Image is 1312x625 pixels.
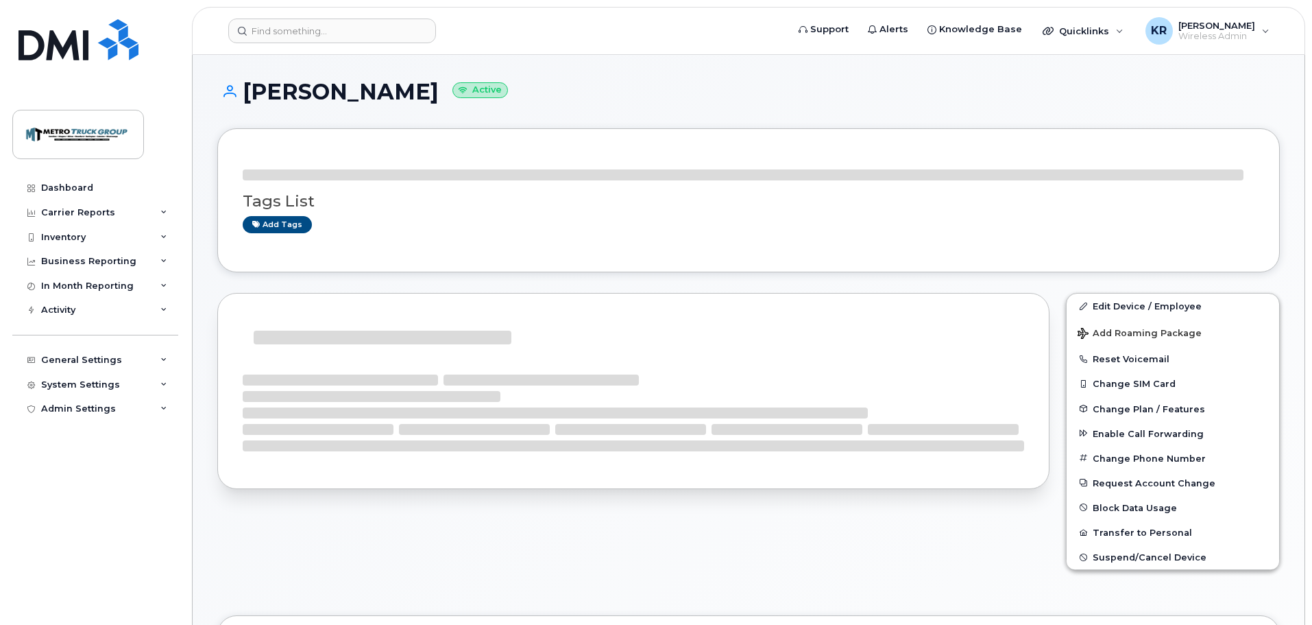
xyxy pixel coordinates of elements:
h3: Tags List [243,193,1254,210]
span: Add Roaming Package [1078,328,1202,341]
h1: [PERSON_NAME] [217,80,1280,104]
button: Change SIM Card [1067,371,1279,396]
span: Change Plan / Features [1093,403,1205,414]
small: Active [452,82,508,98]
a: Edit Device / Employee [1067,294,1279,318]
button: Change Phone Number [1067,446,1279,471]
button: Change Plan / Features [1067,397,1279,421]
button: Suspend/Cancel Device [1067,545,1279,569]
button: Block Data Usage [1067,495,1279,520]
button: Reset Voicemail [1067,346,1279,371]
a: Add tags [243,216,312,233]
button: Enable Call Forwarding [1067,421,1279,446]
span: Suspend/Cancel Device [1093,552,1206,563]
button: Transfer to Personal [1067,520,1279,545]
button: Add Roaming Package [1067,318,1279,346]
span: Enable Call Forwarding [1093,428,1204,438]
button: Request Account Change [1067,471,1279,495]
